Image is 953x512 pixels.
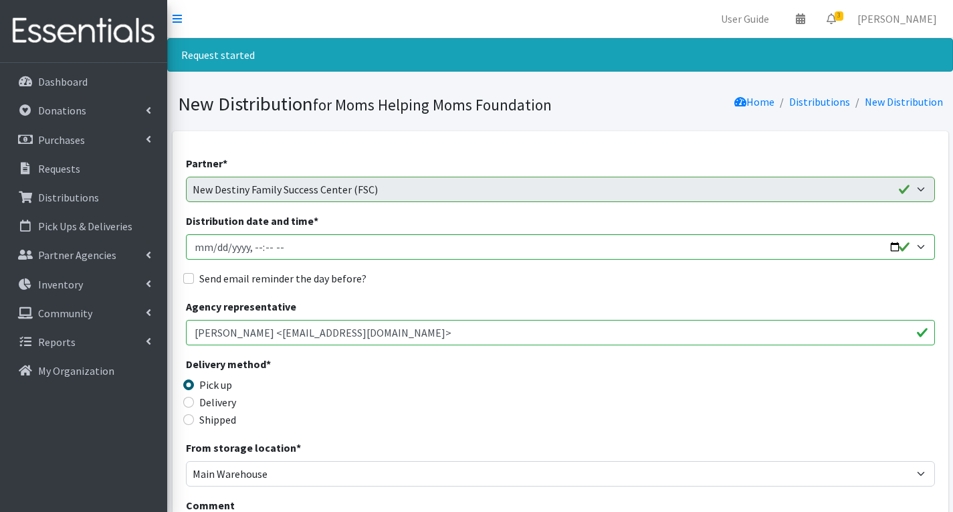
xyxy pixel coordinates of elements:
[186,298,296,315] label: Agency representative
[5,213,162,240] a: Pick Ups & Deliveries
[186,155,227,171] label: Partner
[38,75,88,88] p: Dashboard
[835,11,843,21] span: 3
[186,356,373,377] legend: Delivery method
[5,271,162,298] a: Inventory
[789,95,850,108] a: Distributions
[38,307,92,320] p: Community
[5,300,162,327] a: Community
[5,357,162,384] a: My Organization
[38,248,116,262] p: Partner Agencies
[38,162,80,175] p: Requests
[167,38,953,72] div: Request started
[734,95,774,108] a: Home
[38,335,76,349] p: Reports
[313,95,552,114] small: for Moms Helping Moms Foundation
[5,155,162,182] a: Requests
[199,412,236,428] label: Shipped
[266,357,271,371] abbr: required
[178,92,556,116] h1: New Distribution
[847,5,948,32] a: [PERSON_NAME]
[199,270,366,286] label: Send email reminder the day before?
[199,394,236,410] label: Delivery
[5,9,162,54] img: HumanEssentials
[5,184,162,211] a: Distributions
[223,157,227,170] abbr: required
[710,5,780,32] a: User Guide
[865,95,943,108] a: New Distribution
[5,329,162,355] a: Reports
[5,126,162,153] a: Purchases
[816,5,847,32] a: 3
[38,191,99,204] p: Distributions
[5,242,162,268] a: Partner Agencies
[38,278,83,291] p: Inventory
[186,213,318,229] label: Distribution date and time
[199,377,232,393] label: Pick up
[38,220,132,233] p: Pick Ups & Deliveries
[5,68,162,95] a: Dashboard
[186,440,301,456] label: From storage location
[314,214,318,228] abbr: required
[38,364,114,377] p: My Organization
[296,441,301,454] abbr: required
[5,97,162,124] a: Donations
[38,133,85,147] p: Purchases
[38,104,86,117] p: Donations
